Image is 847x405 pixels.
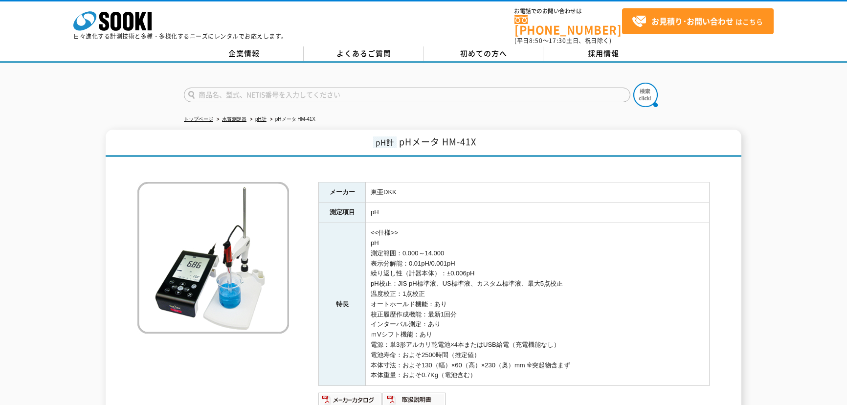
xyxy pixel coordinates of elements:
[632,14,763,29] span: はこちら
[460,48,507,59] span: 初めての方へ
[366,182,710,202] td: 東亜DKK
[366,223,710,386] td: <<仕様>> pH 測定範囲：0.000～14.000 表示分解能：0.01pH/0.001pH 繰り返し性（計器本体）：±0.006pH pH校正：JIS pH標準液、US標準液、カスタム標準...
[304,46,423,61] a: よくあるご質問
[514,15,622,35] a: [PHONE_NUMBER]
[73,33,288,39] p: 日々進化する計測技術と多種・多様化するニーズにレンタルでお応えします。
[137,182,289,334] img: pHメータ HM-41X
[633,83,658,107] img: btn_search.png
[622,8,774,34] a: お見積り･お問い合わせはこちら
[514,8,622,14] span: お電話でのお問い合わせは
[651,15,734,27] strong: お見積り･お問い合わせ
[529,36,543,45] span: 8:50
[184,88,630,102] input: 商品名、型式、NETIS番号を入力してください
[319,182,366,202] th: メーカー
[184,46,304,61] a: 企業情報
[319,223,366,386] th: 特長
[549,36,566,45] span: 17:30
[423,46,543,61] a: 初めての方へ
[319,202,366,223] th: 測定項目
[373,136,397,148] span: pH計
[255,116,267,122] a: pH計
[268,114,315,125] li: pHメータ HM-41X
[222,116,246,122] a: 水質測定器
[184,116,213,122] a: トップページ
[543,46,663,61] a: 採用情報
[366,202,710,223] td: pH
[514,36,611,45] span: (平日 ～ 土日、祝日除く)
[399,135,476,148] span: pHメータ HM-41X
